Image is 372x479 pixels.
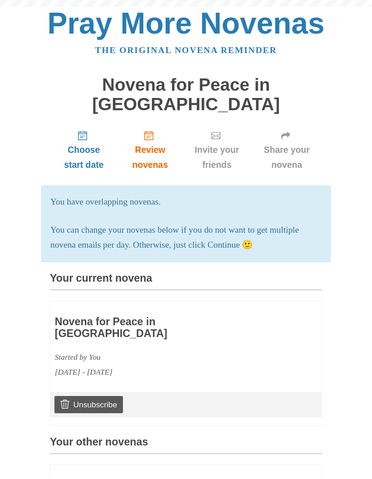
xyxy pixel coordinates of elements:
[55,365,264,380] div: [DATE] - [DATE]
[251,123,322,177] a: Share your novena
[182,123,251,177] a: Invite your friends
[59,142,109,172] span: Choose start date
[191,142,242,172] span: Invite your friends
[127,142,173,172] span: Review novenas
[50,123,118,177] a: Choose start date
[50,223,322,253] p: You can change your novenas below if you do not want to get multiple novena emails per day. Other...
[48,6,325,40] a: Pray More Novenas
[260,142,313,172] span: Share your novena
[50,273,322,290] h3: Your current novena
[55,316,264,339] h3: Novena for Peace in [GEOGRAPHIC_DATA]
[95,45,277,55] a: The original novena reminder
[118,123,182,177] a: Review novenas
[54,396,123,413] a: Unsubscribe
[50,195,322,210] p: You have overlapping novenas.
[50,436,322,454] h3: Your other novenas
[55,350,264,365] div: Started by You
[50,75,322,114] h1: Novena for Peace in [GEOGRAPHIC_DATA]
